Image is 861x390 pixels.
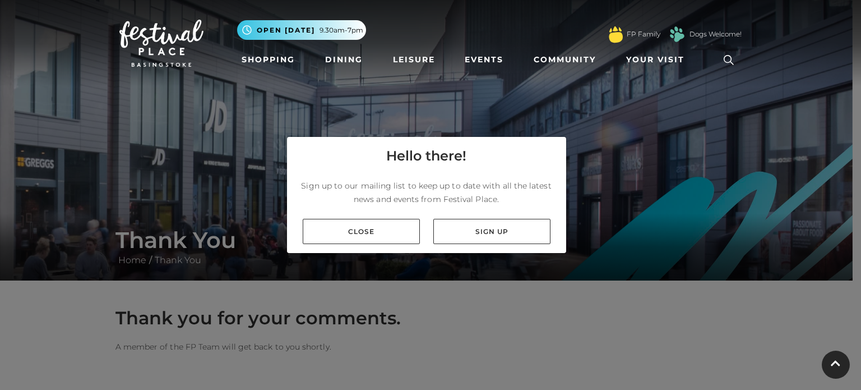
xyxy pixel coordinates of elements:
span: Your Visit [626,54,684,66]
a: FP Family [627,29,660,39]
button: Open [DATE] 9.30am-7pm [237,20,366,40]
a: Community [529,49,600,70]
h4: Hello there! [386,146,466,166]
a: Leisure [388,49,439,70]
a: Dining [321,49,367,70]
a: Close [303,219,420,244]
a: Shopping [237,49,299,70]
img: Festival Place Logo [119,20,203,67]
span: 9.30am-7pm [320,25,363,35]
a: Dogs Welcome! [689,29,742,39]
p: Sign up to our mailing list to keep up to date with all the latest news and events from Festival ... [296,179,557,206]
a: Sign up [433,219,550,244]
span: Open [DATE] [257,25,315,35]
a: Your Visit [622,49,695,70]
a: Events [460,49,508,70]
